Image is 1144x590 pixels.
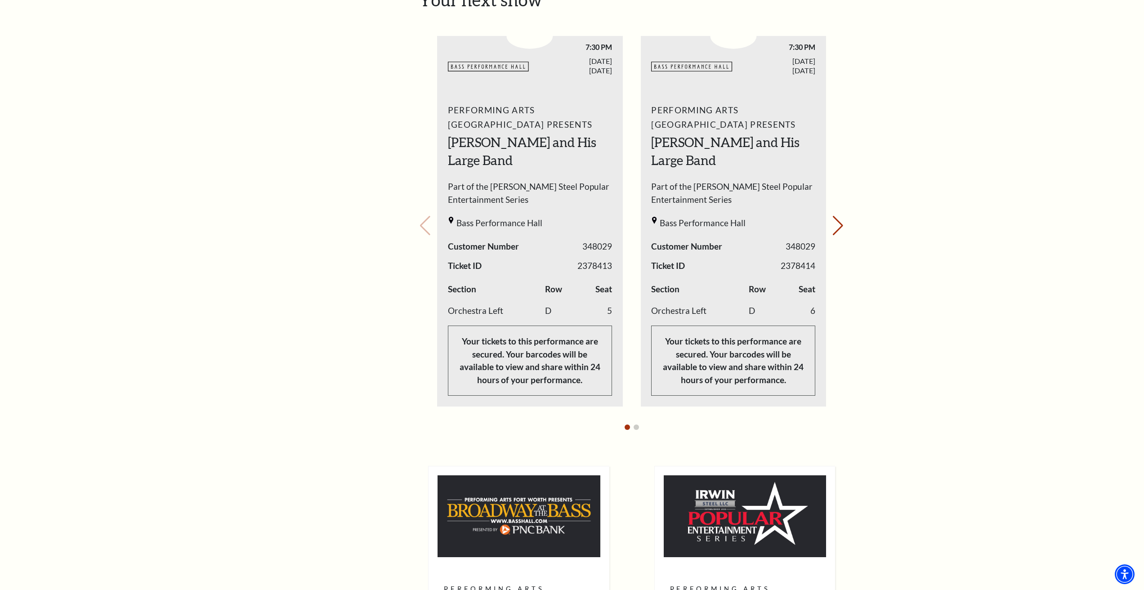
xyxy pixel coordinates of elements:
[448,240,519,253] span: Customer Number
[733,42,816,52] span: 7:30 PM
[651,103,815,132] span: Performing Arts [GEOGRAPHIC_DATA] Presents
[641,14,827,406] li: 2 / 3
[651,240,722,253] span: Customer Number
[577,259,612,273] span: 2378413
[545,300,583,322] td: D
[781,259,815,273] span: 2378414
[448,300,545,322] td: Orchestra Left
[595,283,612,296] label: Seat
[799,283,815,296] label: Seat
[1115,564,1135,584] div: Accessibility Menu
[660,217,746,230] span: Bass Performance Hall
[448,326,612,396] p: Your tickets to this performance are secured. Your barcodes will be available to view and share w...
[456,217,542,230] span: Bass Performance Hall
[448,103,612,132] span: Performing Arts [GEOGRAPHIC_DATA] Presents
[530,56,612,75] span: [DATE] [DATE]
[438,475,600,557] img: Performing Arts Fort Worth Presents
[583,300,612,322] td: 5
[448,259,482,273] span: Ticket ID
[582,240,612,253] span: 348029
[651,326,815,396] p: Your tickets to this performance are secured. Your barcodes will be available to view and share w...
[651,283,679,296] label: Section
[651,259,685,273] span: Ticket ID
[733,56,816,75] span: [DATE] [DATE]
[749,300,786,322] td: D
[651,300,748,322] td: Orchestra Left
[749,283,766,296] label: Row
[664,475,827,557] img: Performing Arts Fort Worth Presents
[437,14,623,406] li: 1 / 3
[448,283,476,296] label: Section
[634,425,639,430] button: Go to slide 2
[625,425,630,430] button: Go to slide 1
[786,240,815,253] span: 348029
[832,216,844,236] button: Next slide
[651,134,815,170] h2: [PERSON_NAME] and His Large Band
[786,300,815,322] td: 6
[448,180,612,210] span: Part of the [PERSON_NAME] Steel Popular Entertainment Series
[530,42,612,52] span: 7:30 PM
[651,180,815,210] span: Part of the [PERSON_NAME] Steel Popular Entertainment Series
[545,283,562,296] label: Row
[448,134,612,170] h2: [PERSON_NAME] and His Large Band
